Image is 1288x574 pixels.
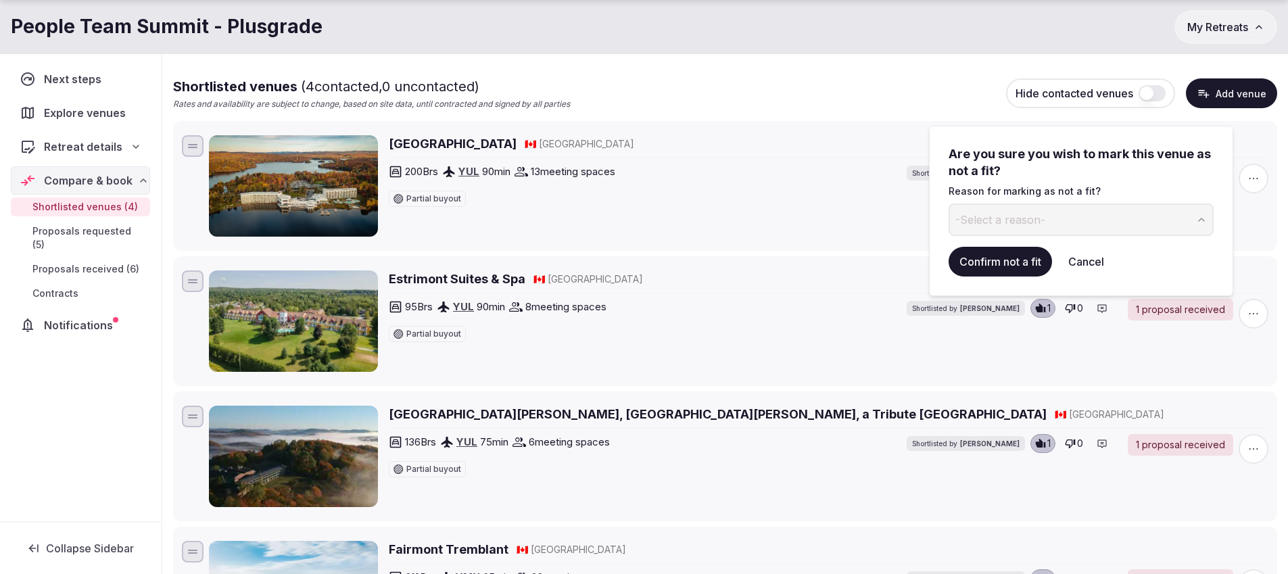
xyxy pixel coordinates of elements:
[477,300,505,314] span: 90 min
[1069,408,1164,421] span: [GEOGRAPHIC_DATA]
[1047,437,1051,450] span: 1
[1055,408,1066,420] span: 🇨🇦
[44,172,133,189] span: Compare & book
[1061,434,1087,453] button: 0
[955,212,1045,227] span: -Select a reason-
[32,262,139,276] span: Proposals received (6)
[11,222,150,254] a: Proposals requested (5)
[529,435,610,449] span: 6 meeting spaces
[406,465,461,473] span: Partial buyout
[405,435,436,449] span: 136 Brs
[209,135,378,237] img: Estérel Resort
[453,300,474,313] a: YUL
[11,533,150,563] button: Collapse Sidebar
[405,164,438,178] span: 200 Brs
[1057,247,1115,277] button: Cancel
[389,541,508,558] a: Fairmont Tremblant
[11,14,323,40] h1: People Team Summit - Plusgrade
[1055,408,1066,421] button: 🇨🇦
[907,301,1025,316] div: Shortlisted by
[1187,20,1248,34] span: My Retreats
[11,197,150,216] a: Shortlisted venues (4)
[533,272,545,286] button: 🇨🇦
[458,165,479,178] a: YUL
[32,287,78,300] span: Contracts
[1128,434,1233,456] a: 1 proposal received
[32,224,145,252] span: Proposals requested (5)
[209,406,378,507] img: Mont Gabriel, Sainte-Adèle, a Tribute Portfolio Resort
[480,435,508,449] span: 75 min
[1061,299,1087,318] button: 0
[907,436,1025,451] div: Shortlisted by
[539,137,634,151] span: [GEOGRAPHIC_DATA]
[389,406,1047,423] a: [GEOGRAPHIC_DATA][PERSON_NAME], [GEOGRAPHIC_DATA][PERSON_NAME], a Tribute [GEOGRAPHIC_DATA]
[11,65,150,93] a: Next steps
[11,99,150,127] a: Explore venues
[1030,299,1055,318] button: 1
[11,284,150,303] a: Contracts
[517,544,528,555] span: 🇨🇦
[949,247,1052,277] button: Confirm not a fit
[44,139,122,155] span: Retreat details
[960,304,1020,313] span: [PERSON_NAME]
[525,300,606,314] span: 8 meeting spaces
[389,135,517,152] a: [GEOGRAPHIC_DATA]
[548,272,643,286] span: [GEOGRAPHIC_DATA]
[533,273,545,285] span: 🇨🇦
[456,435,477,448] a: YUL
[1186,78,1277,108] button: Add venue
[389,270,525,287] a: Estrimont Suites & Spa
[11,260,150,279] a: Proposals received (6)
[1030,434,1055,453] button: 1
[301,78,479,95] span: ( 4 contacted, 0 uncontacted)
[32,200,138,214] span: Shortlisted venues (4)
[907,166,1025,181] div: Shortlisted by
[531,164,615,178] span: 13 meeting spaces
[1077,302,1083,315] span: 0
[173,78,479,95] span: Shortlisted venues
[44,317,118,333] span: Notifications
[1128,299,1233,320] a: 1 proposal received
[949,185,1214,198] p: Reason for marking as not a fit?
[517,543,528,556] button: 🇨🇦
[482,164,510,178] span: 90 min
[406,195,461,203] span: Partial buyout
[11,311,150,339] a: Notifications
[1016,87,1133,100] span: Hide contacted venues
[525,137,536,151] button: 🇨🇦
[44,71,107,87] span: Next steps
[1047,302,1051,315] span: 1
[1174,10,1277,44] button: My Retreats
[531,543,626,556] span: [GEOGRAPHIC_DATA]
[209,270,378,372] img: Estrimont Suites & Spa
[44,105,131,121] span: Explore venues
[1077,437,1083,450] span: 0
[525,138,536,149] span: 🇨🇦
[405,300,433,314] span: 95 Brs
[960,439,1020,448] span: [PERSON_NAME]
[949,145,1214,179] h3: Are you sure you wish to mark this venue as not a fit?
[46,542,134,555] span: Collapse Sidebar
[173,99,570,110] p: Rates and availability are subject to change, based on site data, until contracted and signed by ...
[406,330,461,338] span: Partial buyout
